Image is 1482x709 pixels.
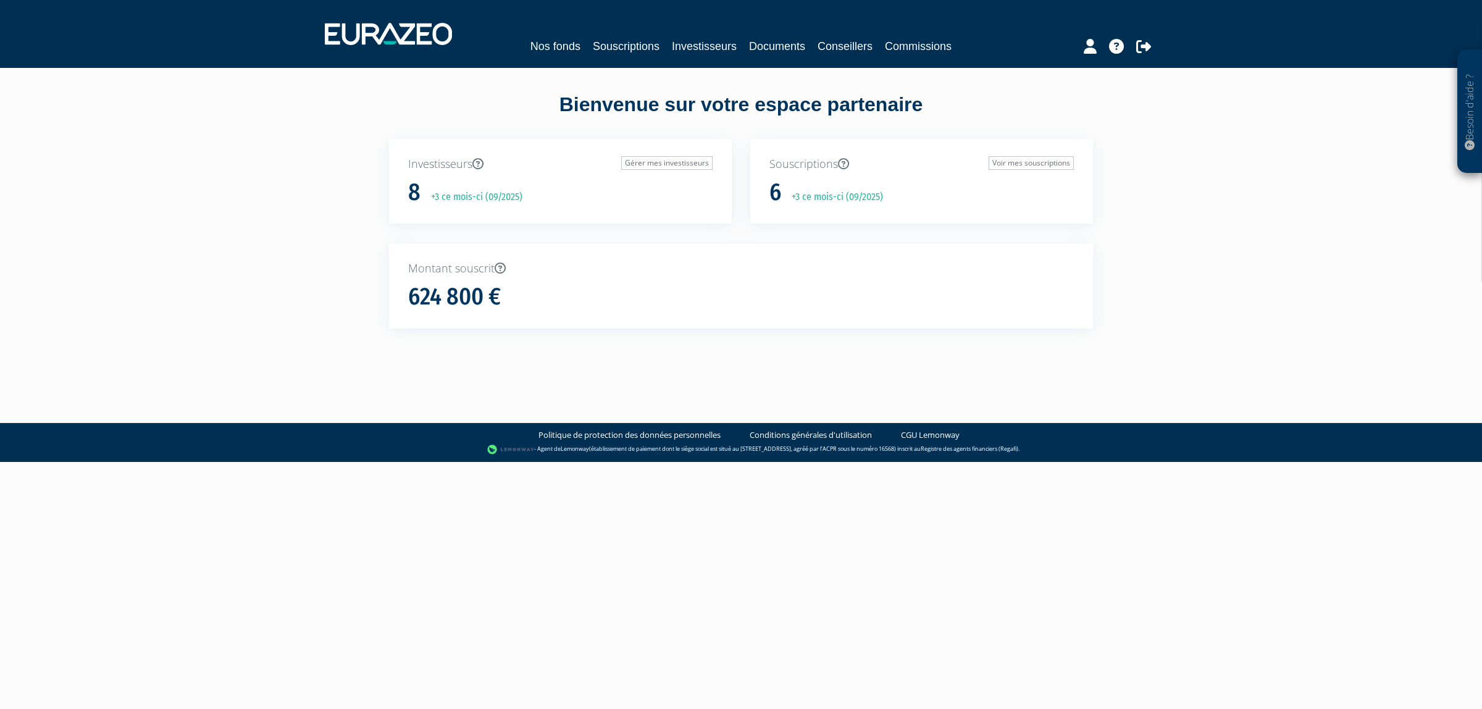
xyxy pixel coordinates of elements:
a: Lemonway [561,445,589,453]
a: CGU Lemonway [901,429,960,441]
a: Conseillers [818,38,873,55]
a: Nos fonds [530,38,580,55]
p: +3 ce mois-ci (09/2025) [783,190,883,204]
p: Souscriptions [769,156,1074,172]
a: Commissions [885,38,952,55]
h1: 6 [769,180,781,206]
p: Investisseurs [408,156,713,172]
p: +3 ce mois-ci (09/2025) [422,190,522,204]
a: Documents [749,38,805,55]
h1: 8 [408,180,421,206]
a: Conditions générales d'utilisation [750,429,872,441]
a: Registre des agents financiers (Regafi) [921,445,1018,453]
a: Voir mes souscriptions [989,156,1074,170]
a: Politique de protection des données personnelles [538,429,721,441]
div: Bienvenue sur votre espace partenaire [380,91,1102,139]
a: Souscriptions [593,38,659,55]
h1: 624 800 € [408,284,501,310]
img: logo-lemonway.png [487,443,535,456]
img: 1732889491-logotype_eurazeo_blanc_rvb.png [325,23,452,45]
div: - Agent de (établissement de paiement dont le siège social est situé au [STREET_ADDRESS], agréé p... [12,443,1470,456]
p: Montant souscrit [408,261,1074,277]
p: Besoin d'aide ? [1463,56,1477,167]
a: Gérer mes investisseurs [621,156,713,170]
a: Investisseurs [672,38,737,55]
